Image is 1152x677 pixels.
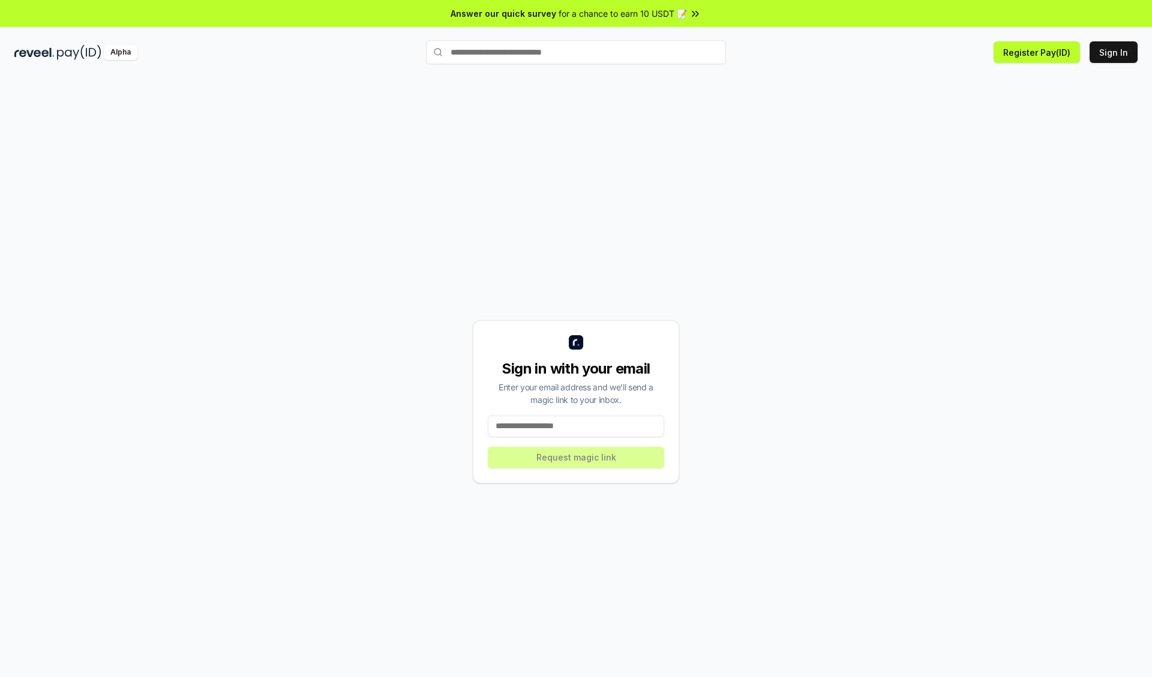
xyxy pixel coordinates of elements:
img: logo_small [569,335,583,350]
div: Sign in with your email [488,359,664,378]
div: Alpha [104,45,137,60]
img: pay_id [57,45,101,60]
span: Answer our quick survey [451,7,556,20]
button: Sign In [1090,41,1138,63]
span: for a chance to earn 10 USDT 📝 [559,7,687,20]
button: Register Pay(ID) [994,41,1080,63]
img: reveel_dark [14,45,55,60]
div: Enter your email address and we’ll send a magic link to your inbox. [488,381,664,406]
